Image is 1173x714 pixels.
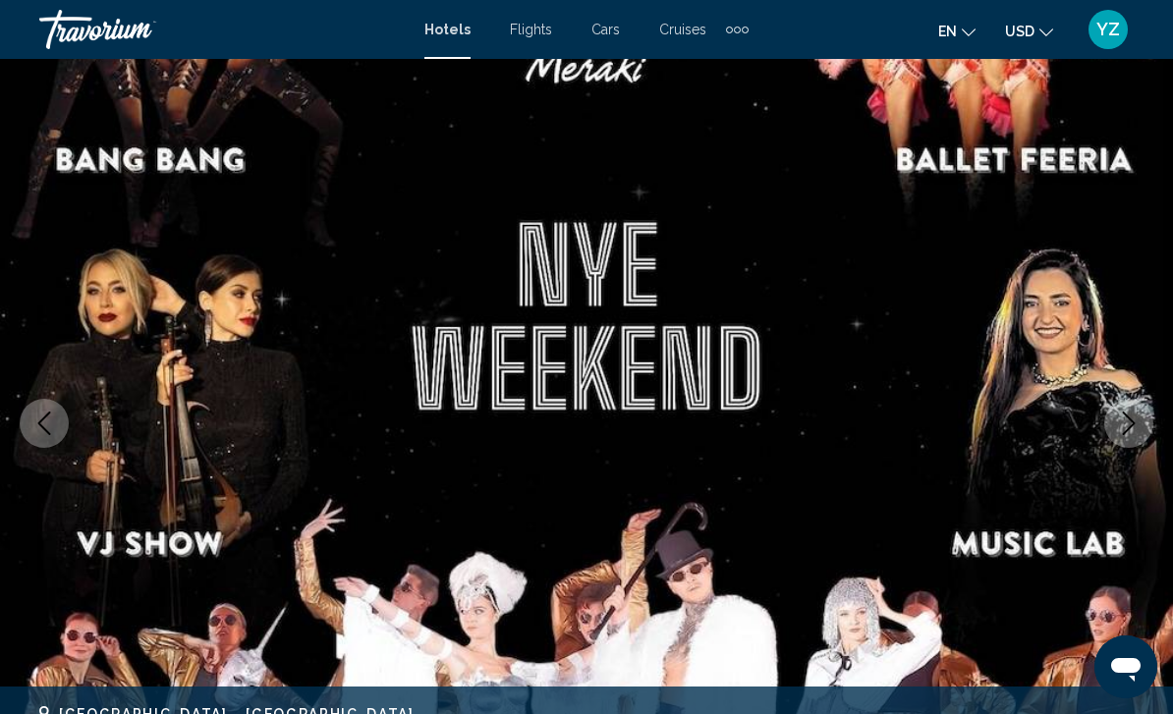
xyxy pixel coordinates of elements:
button: User Menu [1083,9,1134,50]
button: Change language [938,17,976,45]
iframe: Кнопка запуска окна обмена сообщениями [1094,635,1157,698]
span: USD [1005,24,1034,39]
button: Extra navigation items [726,14,749,45]
a: Travorium [39,10,405,49]
button: Previous image [20,399,69,448]
button: Change currency [1005,17,1053,45]
button: Next image [1104,399,1153,448]
a: Hotels [424,22,471,37]
span: YZ [1096,20,1120,39]
a: Cruises [659,22,706,37]
a: Flights [510,22,552,37]
span: en [938,24,957,39]
a: Cars [591,22,620,37]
